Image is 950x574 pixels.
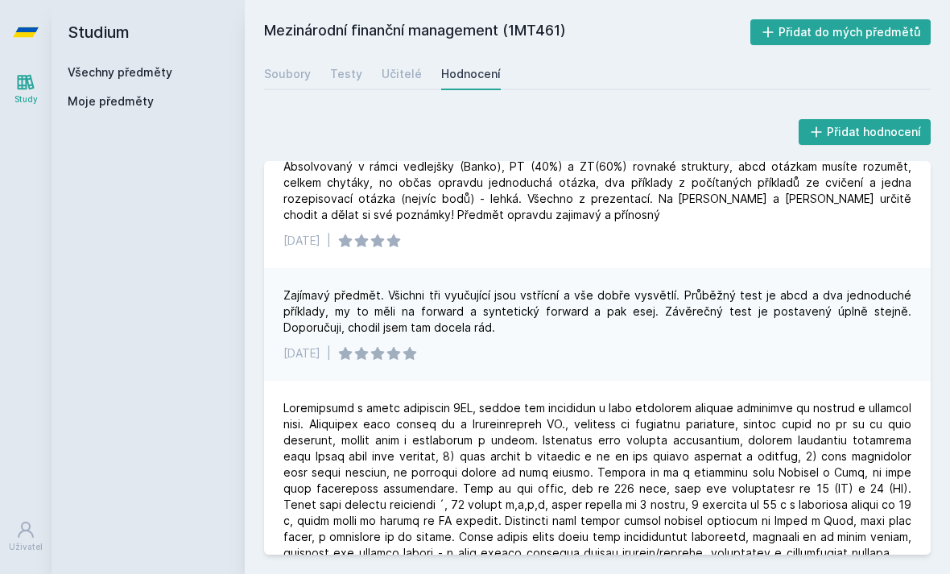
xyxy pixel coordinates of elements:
div: | [327,345,331,361]
div: Učitelé [382,66,422,82]
a: Uživatel [3,512,48,561]
div: | [327,233,331,249]
div: Zajímavý předmět. Všichni tři vyučující jsou vstřícní a vše dobře vysvětlí. Průběžný test je abcd... [283,287,911,336]
a: Study [3,64,48,114]
a: Učitelé [382,58,422,90]
button: Přidat do mých předmětů [750,19,931,45]
div: Absolvovaný v rámci vedlejšky (Banko), PT (40%) a ZT(60%) rovnaké struktury, abcd otázkam musíte ... [283,159,911,223]
a: Soubory [264,58,311,90]
a: Hodnocení [441,58,501,90]
div: [DATE] [283,345,320,361]
h2: Mezinárodní finanční management (1MT461) [264,19,750,45]
div: Uživatel [9,541,43,553]
button: Přidat hodnocení [799,119,931,145]
div: [DATE] [283,233,320,249]
a: Všechny předměty [68,65,172,79]
div: Soubory [264,66,311,82]
div: Hodnocení [441,66,501,82]
span: Moje předměty [68,93,154,109]
div: Testy [330,66,362,82]
a: Testy [330,58,362,90]
div: Study [14,93,38,105]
